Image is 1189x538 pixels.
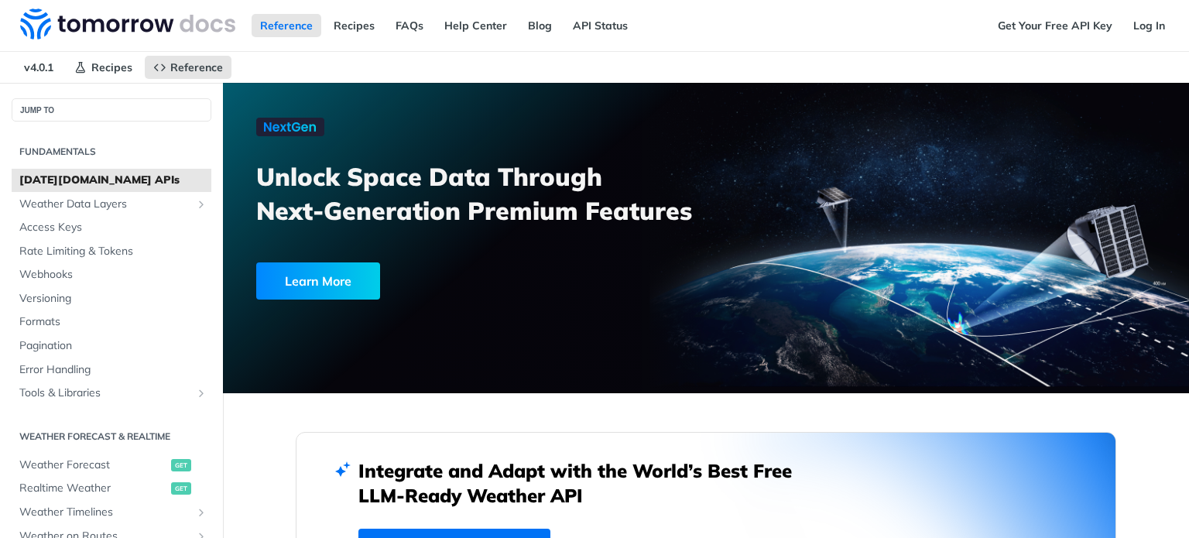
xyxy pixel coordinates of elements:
button: Show subpages for Weather Timelines [195,506,207,519]
span: Error Handling [19,362,207,378]
h2: Integrate and Adapt with the World’s Best Free LLM-Ready Weather API [358,458,815,508]
a: Versioning [12,287,211,310]
a: API Status [564,14,636,37]
span: Tools & Libraries [19,386,191,401]
span: Weather Forecast [19,457,167,473]
a: Log In [1125,14,1174,37]
span: Versioning [19,291,207,307]
a: Pagination [12,334,211,358]
button: Show subpages for Weather Data Layers [195,198,207,211]
a: Realtime Weatherget [12,477,211,500]
a: Formats [12,310,211,334]
span: Formats [19,314,207,330]
span: Weather Data Layers [19,197,191,212]
div: Learn More [256,262,380,300]
span: [DATE][DOMAIN_NAME] APIs [19,173,207,188]
span: v4.0.1 [15,56,62,79]
span: Webhooks [19,267,207,283]
a: Access Keys [12,216,211,239]
a: Learn More [256,262,629,300]
img: Tomorrow.io Weather API Docs [20,9,235,39]
span: Access Keys [19,220,207,235]
a: FAQs [387,14,432,37]
a: Webhooks [12,263,211,286]
span: Weather Timelines [19,505,191,520]
span: Reference [170,60,223,74]
span: Realtime Weather [19,481,167,496]
h2: Fundamentals [12,145,211,159]
button: JUMP TO [12,98,211,122]
span: get [171,459,191,471]
span: Recipes [91,60,132,74]
a: Reference [252,14,321,37]
a: Recipes [325,14,383,37]
a: Blog [519,14,560,37]
a: Error Handling [12,358,211,382]
span: get [171,482,191,495]
a: Help Center [436,14,516,37]
a: Weather Forecastget [12,454,211,477]
a: Rate Limiting & Tokens [12,240,211,263]
img: NextGen [256,118,324,136]
a: Recipes [66,56,141,79]
a: Tools & LibrariesShow subpages for Tools & Libraries [12,382,211,405]
button: Show subpages for Tools & Libraries [195,387,207,399]
span: Rate Limiting & Tokens [19,244,207,259]
a: Reference [145,56,231,79]
a: Weather TimelinesShow subpages for Weather Timelines [12,501,211,524]
a: [DATE][DOMAIN_NAME] APIs [12,169,211,192]
h2: Weather Forecast & realtime [12,430,211,444]
h3: Unlock Space Data Through Next-Generation Premium Features [256,159,723,228]
a: Get Your Free API Key [989,14,1121,37]
span: Pagination [19,338,207,354]
a: Weather Data LayersShow subpages for Weather Data Layers [12,193,211,216]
